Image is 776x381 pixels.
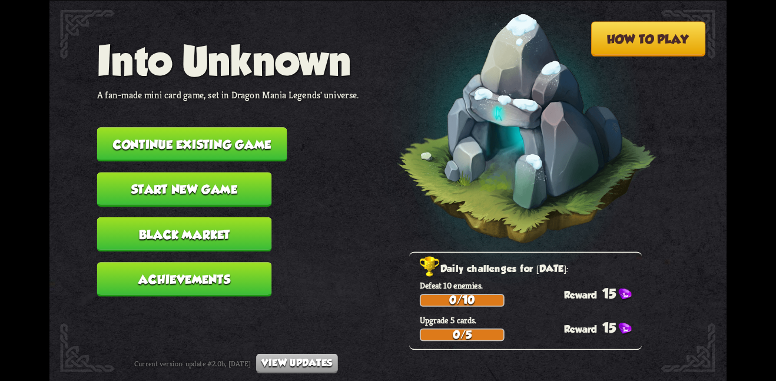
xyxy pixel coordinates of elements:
[564,320,642,335] div: 15
[591,21,706,56] button: How to play
[420,314,642,326] p: Upgrade 5 cards.
[97,172,272,206] button: Start new game
[564,286,642,301] div: 15
[97,127,287,161] button: Continue existing game
[97,37,359,83] h1: Into Unknown
[420,280,642,291] p: Defeat 10 enemies.
[420,256,440,277] img: Golden_Trophy_Icon.png
[421,295,503,306] div: 0/10
[134,353,338,373] div: Current version: update #2.0b, [DATE]
[256,353,337,373] button: View updates
[421,329,503,340] div: 0/5
[97,262,272,296] button: Achievements
[97,217,272,251] button: Black Market
[97,88,359,101] p: A fan-made mini card game, set in Dragon Mania Legends' universe.
[420,260,642,277] h2: Daily challenges for [DATE]:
